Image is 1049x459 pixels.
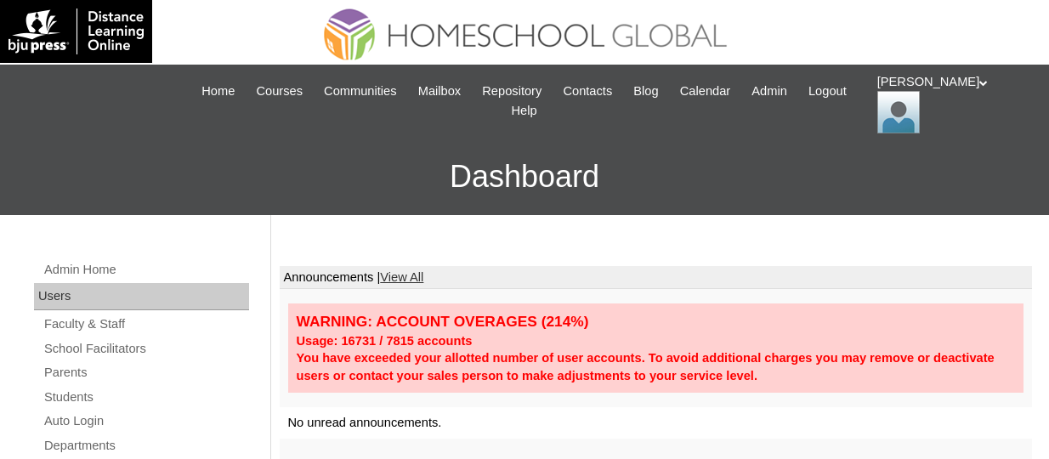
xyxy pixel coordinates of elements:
span: Mailbox [418,82,462,101]
span: Courses [256,82,303,101]
span: Help [511,101,536,121]
a: Parents [43,362,249,383]
a: Logout [800,82,855,101]
div: Users [34,283,249,310]
a: Departments [43,435,249,456]
a: School Facilitators [43,338,249,360]
span: Repository [482,82,542,101]
span: Admin [751,82,787,101]
a: Auto Login [43,411,249,432]
div: WARNING: ACCOUNT OVERAGES (214%) [297,312,1016,331]
a: Mailbox [410,82,470,101]
span: Home [201,82,235,101]
span: Blog [633,82,658,101]
a: Courses [247,82,311,101]
a: Admin Home [43,259,249,280]
a: Contacts [554,82,621,101]
h3: Dashboard [9,139,1040,215]
a: Calendar [672,82,739,101]
td: No unread announcements. [280,407,1033,439]
div: [PERSON_NAME] [877,73,1032,133]
a: View All [380,270,423,284]
a: Admin [743,82,796,101]
a: Blog [625,82,666,101]
span: Calendar [680,82,730,101]
a: Students [43,387,249,408]
div: You have exceeded your allotted number of user accounts. To avoid additional charges you may remo... [297,349,1016,384]
strong: Usage: 16731 / 7815 accounts [297,334,473,348]
a: Faculty & Staff [43,314,249,335]
a: Communities [315,82,405,101]
img: Leslie Samaniego [877,91,920,133]
a: Help [502,101,545,121]
a: Home [193,82,243,101]
span: Logout [808,82,847,101]
td: Announcements | [280,266,1033,290]
a: Repository [473,82,550,101]
span: Contacts [563,82,612,101]
img: logo-white.png [9,8,144,54]
span: Communities [324,82,397,101]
